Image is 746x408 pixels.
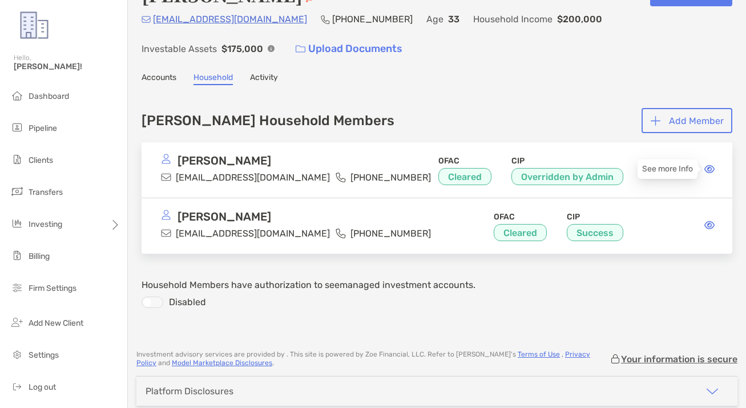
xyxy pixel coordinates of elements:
[176,170,330,185] p: [EMAIL_ADDRESS][DOMAIN_NAME]
[29,382,56,392] span: Log out
[161,210,171,220] img: avatar icon
[14,62,120,71] span: [PERSON_NAME]!
[163,297,206,308] span: Disabled
[10,379,24,393] img: logout icon
[10,315,24,329] img: add_new_client icon
[621,354,737,365] p: Your information is secure
[10,185,24,198] img: transfers icon
[438,154,497,168] p: OFAC
[10,121,24,134] img: pipeline icon
[161,154,171,164] img: avatar icon
[193,73,233,85] a: Household
[29,155,53,165] span: Clients
[503,226,537,240] p: Cleared
[350,170,431,185] p: [PHONE_NUMBER]
[494,210,553,224] p: OFAC
[142,42,217,56] p: Investable Assets
[10,347,24,361] img: settings icon
[14,5,55,46] img: Zoe Logo
[29,318,83,328] span: Add New Client
[29,91,69,101] span: Dashboard
[142,278,732,292] p: Household Members have authorization to see managed investment accounts.
[29,123,57,133] span: Pipeline
[176,226,330,241] p: [EMAIL_ADDRESS][DOMAIN_NAME]
[10,89,24,102] img: dashboard icon
[567,210,629,224] p: CIP
[426,12,443,26] p: Age
[321,15,330,24] img: Phone Icon
[10,217,24,230] img: investing icon
[178,154,271,170] p: [PERSON_NAME]
[10,153,24,166] img: clients icon
[511,154,629,168] p: CIP
[178,210,271,226] p: [PERSON_NAME]
[638,159,697,179] div: See more Info
[142,113,394,129] h4: [PERSON_NAME] Household Members
[29,350,59,360] span: Settings
[288,37,410,61] a: Upload Documents
[221,42,263,56] p: $175,000
[136,350,610,367] p: Investment advisory services are provided by . This site is powered by Zoe Financial, LLC. Refer ...
[350,226,431,241] p: [PHONE_NUMBER]
[448,12,459,26] p: 33
[10,281,24,294] img: firm-settings icon
[521,170,614,184] p: Overridden by Admin
[576,226,614,240] p: Success
[142,73,176,85] a: Accounts
[161,172,171,182] img: email icon
[161,228,171,238] img: email icon
[642,108,732,133] button: Add Member
[448,170,482,184] p: Cleared
[29,219,62,229] span: Investing
[705,385,719,398] img: icon arrow
[172,359,272,367] a: Model Marketplace Disclosures
[336,228,346,238] img: phone icon
[332,12,413,26] p: [PHONE_NUMBER]
[29,251,50,261] span: Billing
[146,386,233,397] div: Platform Disclosures
[296,45,305,53] img: button icon
[142,16,151,23] img: Email Icon
[29,187,63,197] span: Transfers
[651,116,660,126] img: button icon
[473,12,553,26] p: Household Income
[29,283,76,293] span: Firm Settings
[136,350,590,367] a: Privacy Policy
[153,12,307,26] p: [EMAIL_ADDRESS][DOMAIN_NAME]
[336,172,346,182] img: phone icon
[10,249,24,262] img: billing icon
[557,12,602,26] p: $200,000
[250,73,278,85] a: Activity
[268,45,275,52] img: Info Icon
[518,350,560,358] a: Terms of Use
